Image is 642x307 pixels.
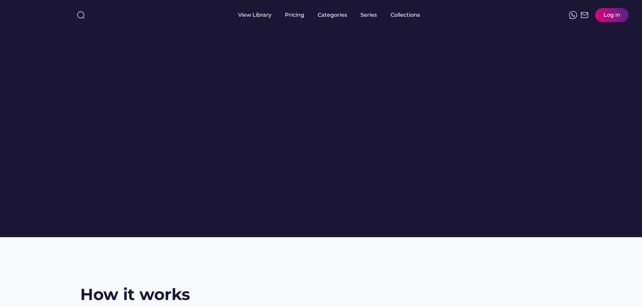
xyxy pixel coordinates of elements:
[360,11,377,19] div: Series
[13,7,66,21] img: yH5BAEAAAAALAAAAAABAAEAAAIBRAA7
[318,3,326,10] div: fvck
[569,11,577,19] img: meteor-icons_whatsapp%20%281%29.svg
[391,11,420,19] div: Collections
[238,11,272,19] div: View Library
[80,283,190,306] h2: How it works
[318,11,347,19] div: Categories
[604,11,620,19] div: Log in
[285,11,304,19] div: Pricing
[77,11,85,19] img: search-normal%203.svg
[580,11,588,19] img: Frame%2051.svg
